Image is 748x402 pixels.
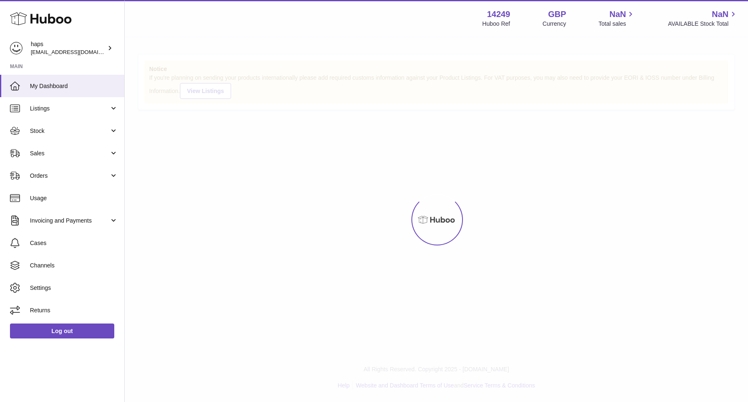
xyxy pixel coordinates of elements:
div: Currency [543,20,566,28]
a: NaN Total sales [598,9,635,28]
span: Usage [30,194,118,202]
span: Sales [30,150,109,157]
span: Stock [30,127,109,135]
span: Total sales [598,20,635,28]
div: Huboo Ref [482,20,510,28]
a: Log out [10,324,114,338]
img: hello@gethaps.co.uk [10,42,22,54]
span: Cases [30,239,118,247]
strong: GBP [548,9,566,20]
span: [EMAIL_ADDRESS][DOMAIN_NAME] [31,49,122,55]
span: Invoicing and Payments [30,217,109,225]
span: Settings [30,284,118,292]
span: Listings [30,105,109,113]
span: NaN [609,9,626,20]
div: haps [31,40,106,56]
strong: 14249 [487,9,510,20]
span: NaN [712,9,728,20]
a: NaN AVAILABLE Stock Total [668,9,738,28]
span: My Dashboard [30,82,118,90]
span: Orders [30,172,109,180]
span: AVAILABLE Stock Total [668,20,738,28]
span: Channels [30,262,118,270]
span: Returns [30,306,118,314]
